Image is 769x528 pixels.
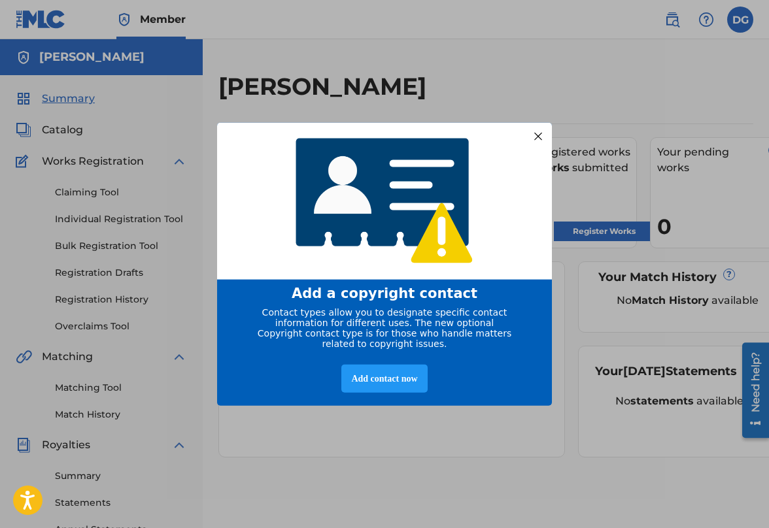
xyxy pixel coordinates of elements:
div: Need help? [14,14,32,74]
span: Contact types allow you to designate specific contact information for different uses. The new opt... [258,306,511,348]
div: Add a copyright contact [233,285,536,301]
img: 4768233920565408.png [287,129,482,273]
div: Open Resource Center [10,5,37,100]
div: Add contact now [341,364,427,392]
div: entering modal [217,123,552,406]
